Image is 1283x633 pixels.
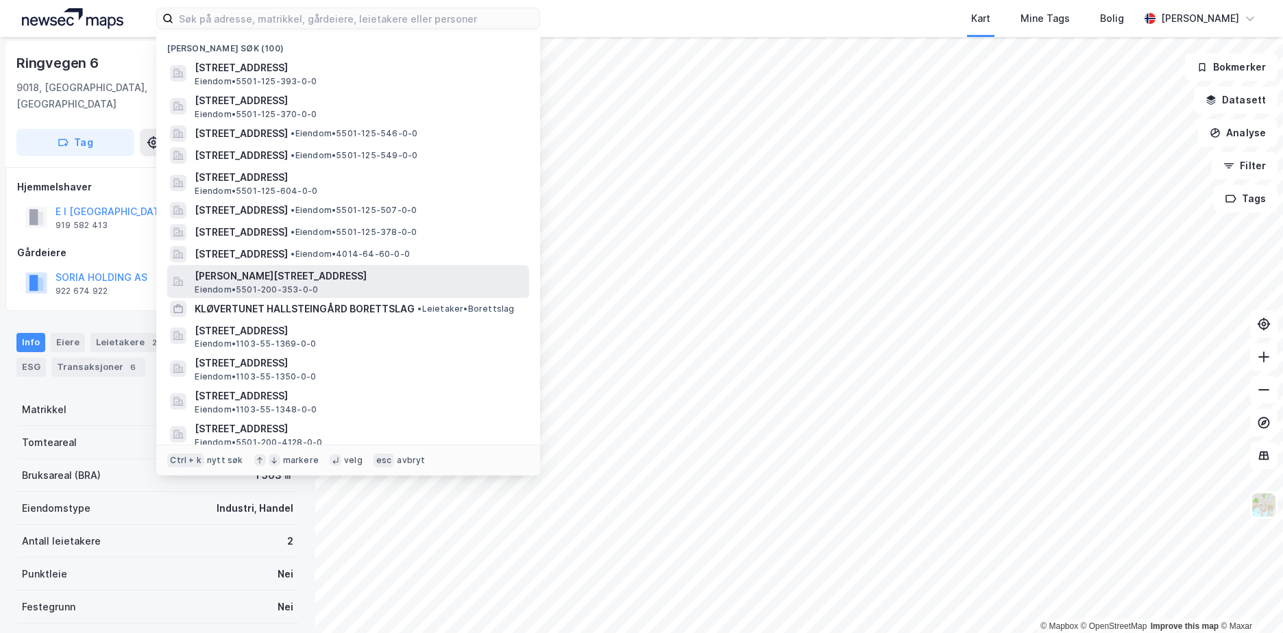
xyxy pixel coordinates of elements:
div: Hjemmelshaver [17,179,298,195]
div: 2 [287,533,293,549]
img: Z [1251,492,1277,518]
button: Analyse [1198,119,1278,147]
span: [STREET_ADDRESS] [195,147,288,164]
div: Matrikkel [22,401,66,418]
span: [STREET_ADDRESS] [195,125,288,142]
div: Bolig [1100,10,1124,27]
span: • [291,227,295,237]
div: nytt søk [207,455,243,466]
div: Eiendomstype [22,500,90,517]
span: Eiendom • 5501-125-549-0-0 [291,150,417,161]
div: Antall leietakere [22,533,101,549]
span: • [291,249,295,259]
div: 922 674 922 [56,286,108,297]
div: Ctrl + k [167,454,204,467]
div: ESG [16,358,46,377]
div: Industri, Handel [217,500,293,517]
span: Eiendom • 4014-64-60-0-0 [291,249,410,260]
div: velg [344,455,363,466]
a: OpenStreetMap [1081,621,1147,631]
span: Eiendom • 1103-55-1369-0-0 [195,338,316,349]
button: Bokmerker [1185,53,1278,81]
span: [STREET_ADDRESS] [195,169,524,186]
div: Punktleie [22,566,67,582]
span: [STREET_ADDRESS] [195,421,524,437]
div: Nei [278,566,293,582]
div: Leietakere [90,333,167,352]
span: Eiendom • 5501-125-604-0-0 [195,186,317,197]
span: [STREET_ADDRESS] [195,224,288,240]
img: logo.a4113a55bc3d86da70a041830d287a7e.svg [22,8,123,29]
span: • [291,128,295,138]
span: Eiendom • 5501-200-4128-0-0 [195,437,322,448]
div: Festegrunn [22,599,75,615]
iframe: Chat Widget [1214,567,1283,633]
span: [STREET_ADDRESS] [195,388,524,404]
div: Kart [971,10,990,27]
div: Ringvegen 6 [16,52,101,74]
span: Eiendom • 5501-200-353-0-0 [195,284,318,295]
div: Gårdeiere [17,245,298,261]
span: [STREET_ADDRESS] [195,202,288,219]
span: Eiendom • 1103-55-1350-0-0 [195,371,316,382]
button: Tags [1214,185,1278,212]
span: Eiendom • 5501-125-393-0-0 [195,76,317,87]
span: [STREET_ADDRESS] [195,246,288,262]
div: 6 [126,360,140,374]
span: KLØVERTUNET HALLSTEINGÅRD BORETTSLAG [195,301,415,317]
span: [STREET_ADDRESS] [195,60,524,76]
div: 919 582 413 [56,220,108,231]
div: Tomteareal [22,434,77,451]
span: • [291,150,295,160]
div: markere [283,455,319,466]
span: Leietaker • Borettslag [417,303,514,314]
div: esc [374,454,395,467]
span: Eiendom • 5501-125-507-0-0 [291,205,417,216]
div: [PERSON_NAME] [1161,10,1239,27]
div: Eiere [51,333,85,352]
a: Improve this map [1151,621,1219,631]
div: 9018, [GEOGRAPHIC_DATA], [GEOGRAPHIC_DATA] [16,79,191,112]
div: Kontrollprogram for chat [1214,567,1283,633]
div: Transaksjoner [51,358,145,377]
input: Søk på adresse, matrikkel, gårdeiere, leietakere eller personer [173,8,539,29]
div: Mine Tags [1021,10,1070,27]
span: [STREET_ADDRESS] [195,323,524,339]
div: Info [16,333,45,352]
span: [STREET_ADDRESS] [195,355,524,371]
span: Eiendom • 5501-125-378-0-0 [291,227,417,238]
div: 2 [147,336,161,349]
span: • [417,303,421,314]
div: avbryt [397,455,425,466]
span: [STREET_ADDRESS] [195,92,524,109]
a: Mapbox [1040,621,1078,631]
span: Eiendom • 1103-55-1348-0-0 [195,404,317,415]
div: Bruksareal (BRA) [22,467,101,484]
div: Nei [278,599,293,615]
span: Eiendom • 5501-125-546-0-0 [291,128,417,139]
button: Datasett [1194,86,1278,114]
span: • [291,205,295,215]
span: Eiendom • 5501-125-370-0-0 [195,109,317,120]
div: [PERSON_NAME] søk (100) [156,32,540,57]
button: Tag [16,129,134,156]
span: [PERSON_NAME][STREET_ADDRESS] [195,268,524,284]
button: Filter [1212,152,1278,179]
